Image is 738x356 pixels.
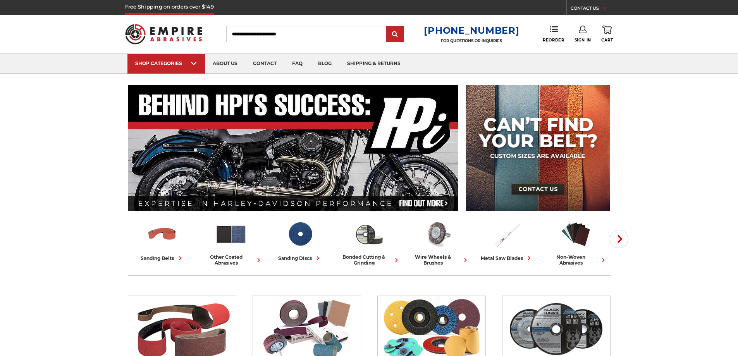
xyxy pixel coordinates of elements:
div: other coated abrasives [200,254,263,266]
img: Empire Abrasives [125,19,203,49]
img: Non-woven Abrasives [560,218,592,250]
img: Metal Saw Blades [491,218,523,250]
img: promo banner for custom belts. [466,85,610,211]
a: faq [284,54,310,74]
a: [PHONE_NUMBER] [424,25,519,36]
a: non-woven abrasives [545,218,607,266]
div: wire wheels & brushes [407,254,470,266]
p: FOR QUESTIONS OR INQUIRIES [424,38,519,43]
a: blog [310,54,339,74]
input: Submit [387,27,403,42]
a: wire wheels & brushes [407,218,470,266]
a: shipping & returns [339,54,408,74]
div: sanding discs [278,254,322,262]
div: metal saw blades [481,254,533,262]
img: Other Coated Abrasives [215,218,247,250]
img: Bonded Cutting & Grinding [353,218,385,250]
a: bonded cutting & grinding [338,218,401,266]
div: non-woven abrasives [545,254,607,266]
a: Cart [601,26,613,43]
span: Sign In [575,38,591,43]
span: Cart [601,38,613,43]
a: CONTACT US [571,4,613,15]
img: Banner for an interview featuring Horsepower Inc who makes Harley performance upgrades featured o... [128,85,458,211]
a: metal saw blades [476,218,538,262]
div: SHOP CATEGORIES [135,60,197,66]
img: Sanding Discs [284,218,316,250]
button: Next [610,230,628,248]
a: Reorder [543,26,564,42]
span: Reorder [543,38,564,43]
div: bonded cutting & grinding [338,254,401,266]
a: about us [205,54,245,74]
a: contact [245,54,284,74]
img: Wire Wheels & Brushes [422,218,454,250]
a: sanding belts [131,218,194,262]
a: other coated abrasives [200,218,263,266]
div: sanding belts [141,254,184,262]
img: Sanding Belts [146,218,178,250]
a: sanding discs [269,218,332,262]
